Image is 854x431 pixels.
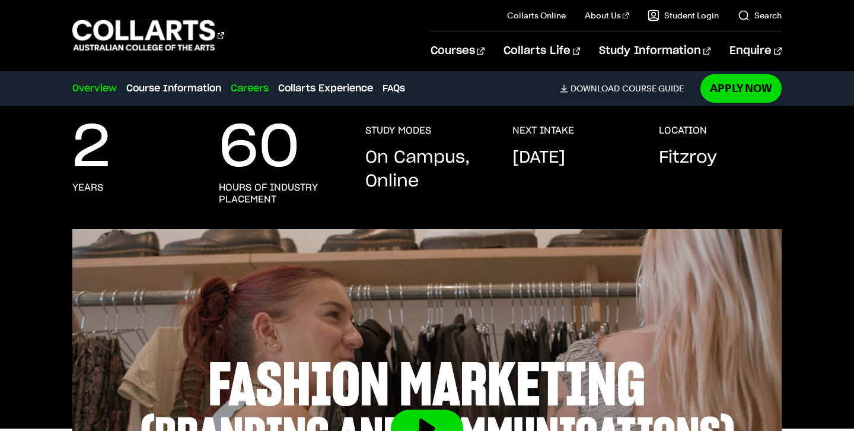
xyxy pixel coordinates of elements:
[571,83,620,94] span: Download
[72,18,224,52] div: Go to homepage
[72,182,103,194] h3: years
[700,74,782,102] a: Apply Now
[504,31,580,71] a: Collarts Life
[512,125,574,137] h3: NEXT INTAKE
[512,146,565,170] p: [DATE]
[729,31,781,71] a: Enquire
[585,9,629,21] a: About Us
[219,182,342,205] h3: hours of industry placement
[383,81,405,96] a: FAQs
[738,9,782,21] a: Search
[231,81,269,96] a: Careers
[599,31,710,71] a: Study Information
[507,9,566,21] a: Collarts Online
[126,81,221,96] a: Course Information
[659,146,717,170] p: Fitzroy
[659,125,707,137] h3: LOCATION
[431,31,485,71] a: Courses
[72,125,110,172] p: 2
[648,9,719,21] a: Student Login
[560,83,693,94] a: DownloadCourse Guide
[278,81,373,96] a: Collarts Experience
[365,125,431,137] h3: STUDY MODES
[219,125,299,172] p: 60
[72,81,117,96] a: Overview
[365,146,488,194] p: On Campus, Online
